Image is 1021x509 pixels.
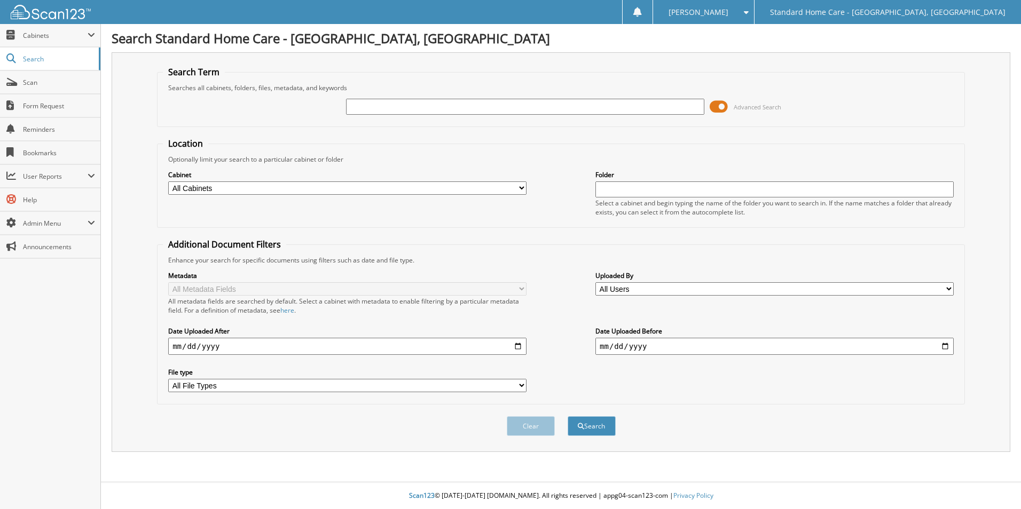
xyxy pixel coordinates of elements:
label: Cabinet [168,170,527,179]
div: Enhance your search for specific documents using filters such as date and file type. [163,256,959,265]
span: Scan [23,78,95,87]
label: Date Uploaded Before [595,327,954,336]
label: Uploaded By [595,271,954,280]
span: Help [23,195,95,204]
img: scan123-logo-white.svg [11,5,91,19]
label: File type [168,368,527,377]
span: Standard Home Care - [GEOGRAPHIC_DATA], [GEOGRAPHIC_DATA] [770,9,1006,15]
div: Optionally limit your search to a particular cabinet or folder [163,155,959,164]
div: All metadata fields are searched by default. Select a cabinet with metadata to enable filtering b... [168,297,527,315]
a: Privacy Policy [673,491,713,500]
span: User Reports [23,172,88,181]
a: here [280,306,294,315]
span: [PERSON_NAME] [669,9,728,15]
label: Folder [595,170,954,179]
span: Announcements [23,242,95,251]
span: Advanced Search [734,103,781,111]
legend: Search Term [163,66,225,78]
span: Cabinets [23,31,88,40]
h1: Search Standard Home Care - [GEOGRAPHIC_DATA], [GEOGRAPHIC_DATA] [112,29,1010,47]
span: Admin Menu [23,219,88,228]
legend: Location [163,138,208,149]
div: Searches all cabinets, folders, files, metadata, and keywords [163,83,959,92]
span: Search [23,54,93,63]
span: Form Request [23,101,95,110]
input: start [168,338,527,355]
div: © [DATE]-[DATE] [DOMAIN_NAME]. All rights reserved | appg04-scan123-com | [101,483,1021,509]
label: Metadata [168,271,527,280]
span: Bookmarks [23,148,95,157]
label: Date Uploaded After [168,327,527,336]
span: Scan123 [409,491,435,500]
input: end [595,338,954,355]
button: Clear [507,416,555,436]
span: Reminders [23,125,95,134]
button: Search [568,416,616,436]
legend: Additional Document Filters [163,238,286,250]
div: Select a cabinet and begin typing the name of the folder you want to search in. If the name match... [595,198,954,217]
